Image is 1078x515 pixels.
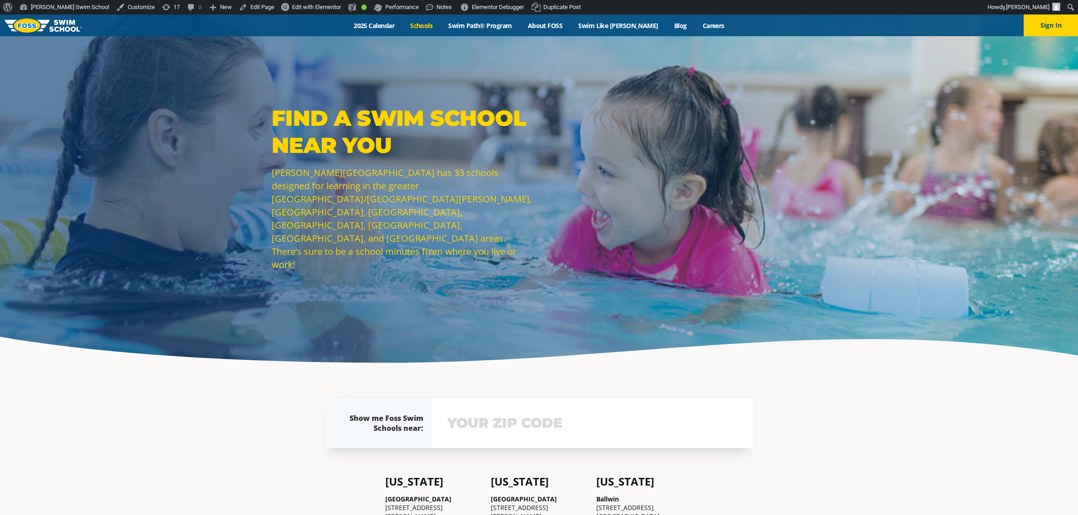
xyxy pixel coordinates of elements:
h4: [US_STATE] [385,475,482,488]
span: Edit with Elementor [292,4,341,10]
a: [GEOGRAPHIC_DATA] [385,495,451,503]
img: FOSS Swim School Logo [5,19,82,33]
a: Blog [666,21,695,30]
button: Sign In [1024,14,1078,36]
div: Good [361,5,367,10]
a: Swim Path® Program [441,21,520,30]
p: [PERSON_NAME][GEOGRAPHIC_DATA] has 33 schools designed for learning in the greater [GEOGRAPHIC_DA... [272,166,534,271]
a: Ballwin [596,495,619,503]
p: Find a Swim School Near You [272,105,534,159]
h4: [US_STATE] [596,475,693,488]
div: Show me Foss Swim Schools near: [344,413,423,433]
a: [GEOGRAPHIC_DATA] [491,495,557,503]
input: YOUR ZIP CODE [445,410,740,436]
h4: [US_STATE] [491,475,587,488]
a: About FOSS [520,21,570,30]
span: [PERSON_NAME] [1006,4,1049,10]
a: Schools [402,21,441,30]
a: Swim Like [PERSON_NAME] [570,21,666,30]
a: 2025 Calendar [346,21,402,30]
a: Careers [695,21,732,30]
